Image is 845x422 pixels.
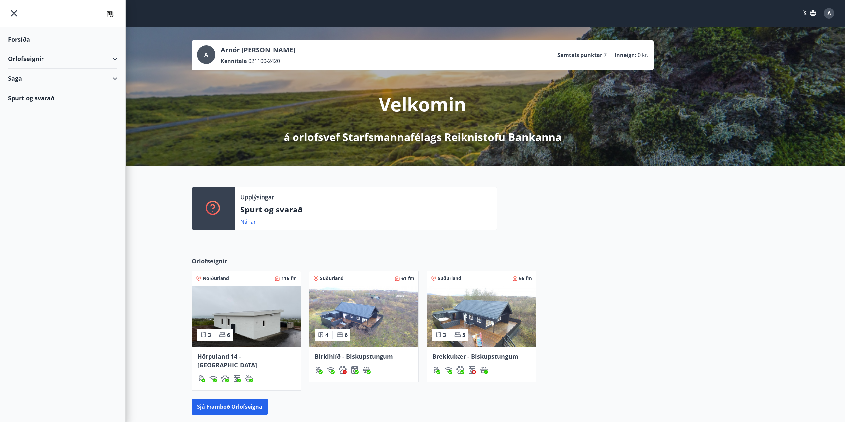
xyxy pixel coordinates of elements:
[192,257,227,265] span: Orlofseignir
[468,366,476,374] div: Þvottavél
[443,331,446,339] span: 3
[638,51,648,59] span: 0 kr.
[240,204,491,215] p: Spurt og svarað
[192,399,268,415] button: Sjá framboð orlofseigna
[351,366,359,374] img: Dl16BY4EX9PAW649lg1C3oBuIaAsR6QVDQBO2cTm.svg
[221,375,229,382] img: pxcaIm5dSOV3FS4whs1soiYWTwFQvksT25a9J10C.svg
[379,91,466,117] p: Velkomin
[204,51,208,58] span: A
[8,69,117,88] div: Saga
[192,286,301,347] img: Paella dish
[604,51,607,59] span: 7
[315,366,323,374] img: ZXjrS3QKesehq6nQAPjaRuRTI364z8ohTALB4wBr.svg
[615,51,636,59] p: Inneign :
[197,375,205,382] img: ZXjrS3QKesehq6nQAPjaRuRTI364z8ohTALB4wBr.svg
[240,193,274,201] p: Upplýsingar
[444,366,452,374] img: HJRyFFsYp6qjeUYhR4dAD8CaCEsnIFYZ05miwXoh.svg
[456,366,464,374] img: pxcaIm5dSOV3FS4whs1soiYWTwFQvksT25a9J10C.svg
[240,218,256,225] a: Nánar
[203,275,229,282] span: Norðurland
[351,366,359,374] div: Þvottavél
[363,366,371,374] img: h89QDIuHlAdpqTriuIvuEWkTH976fOgBEOOeu1mi.svg
[209,375,217,382] div: Þráðlaust net
[432,366,440,374] div: Gasgrill
[245,375,253,382] div: Heitur pottur
[197,352,257,369] span: Hörpuland 14 - [GEOGRAPHIC_DATA]
[432,352,518,360] span: Brekkubær - Biskupstungum
[339,366,347,374] img: pxcaIm5dSOV3FS4whs1soiYWTwFQvksT25a9J10C.svg
[327,366,335,374] div: Þráðlaust net
[827,10,831,17] span: A
[315,352,393,360] span: Birkihlíð - Biskupstungum
[8,7,20,19] button: menu
[233,375,241,382] img: Dl16BY4EX9PAW649lg1C3oBuIaAsR6QVDQBO2cTm.svg
[197,375,205,382] div: Gasgrill
[221,57,247,65] p: Kennitala
[519,275,532,282] span: 66 fm
[427,286,536,347] img: Paella dish
[327,366,335,374] img: HJRyFFsYp6qjeUYhR4dAD8CaCEsnIFYZ05miwXoh.svg
[233,375,241,382] div: Þvottavél
[221,375,229,382] div: Gæludýr
[315,366,323,374] div: Gasgrill
[221,45,295,55] p: Arnór [PERSON_NAME]
[480,366,488,374] img: h89QDIuHlAdpqTriuIvuEWkTH976fOgBEOOeu1mi.svg
[209,375,217,382] img: HJRyFFsYp6qjeUYhR4dAD8CaCEsnIFYZ05miwXoh.svg
[363,366,371,374] div: Heitur pottur
[325,331,328,339] span: 4
[444,366,452,374] div: Þráðlaust net
[320,275,344,282] span: Suðurland
[309,286,418,347] img: Paella dish
[456,366,464,374] div: Gæludýr
[245,375,253,382] img: h89QDIuHlAdpqTriuIvuEWkTH976fOgBEOOeu1mi.svg
[468,366,476,374] img: Dl16BY4EX9PAW649lg1C3oBuIaAsR6QVDQBO2cTm.svg
[281,275,297,282] span: 116 fm
[339,366,347,374] div: Gæludýr
[401,275,414,282] span: 61 fm
[103,7,117,21] img: union_logo
[284,130,562,144] p: á orlofsvef Starfsmannafélags Reiknistofu Bankanna
[345,331,348,339] span: 6
[8,88,117,108] div: Spurt og svarað
[227,331,230,339] span: 6
[438,275,461,282] span: Suðurland
[8,30,117,49] div: Forsíða
[462,331,465,339] span: 5
[208,331,211,339] span: 3
[557,51,602,59] p: Samtals punktar
[432,366,440,374] img: ZXjrS3QKesehq6nQAPjaRuRTI364z8ohTALB4wBr.svg
[821,5,837,21] button: A
[8,49,117,69] div: Orlofseignir
[248,57,280,65] span: 021100-2420
[480,366,488,374] div: Heitur pottur
[799,7,820,19] button: ÍS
